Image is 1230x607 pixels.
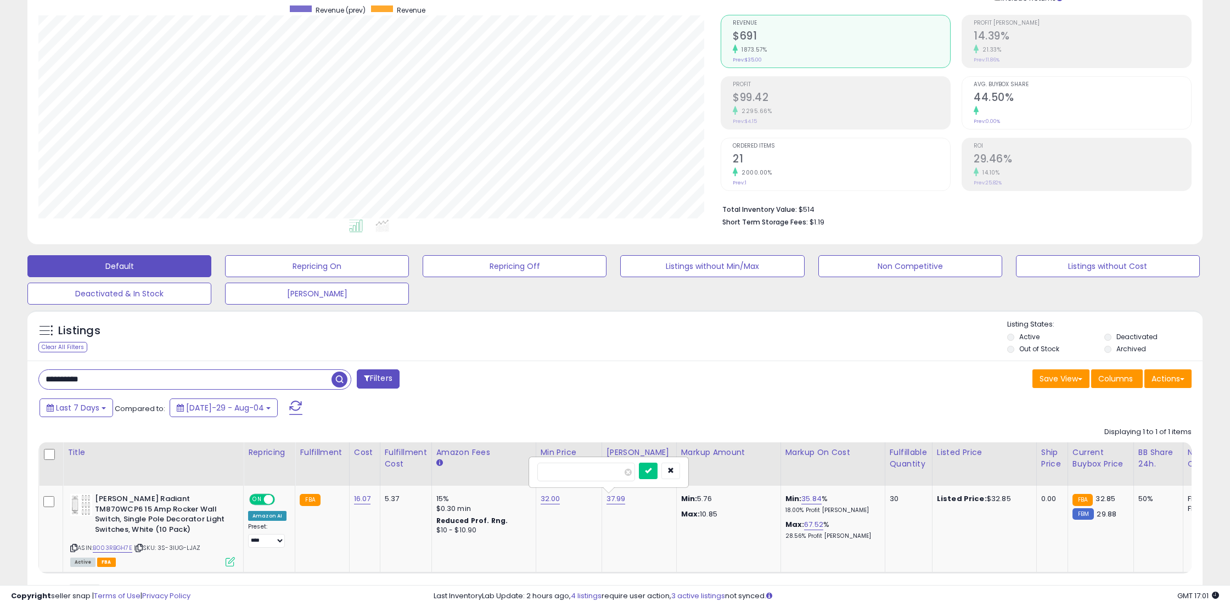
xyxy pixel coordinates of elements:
li: $514 [722,202,1183,215]
small: 2000.00% [738,168,772,177]
span: Revenue [397,5,425,15]
span: 2025-08-12 17:01 GMT [1177,591,1219,601]
th: The percentage added to the cost of goods (COGS) that forms the calculator for Min & Max prices. [780,442,885,486]
div: Markup Amount [681,447,776,458]
button: Non Competitive [818,255,1002,277]
b: Max: [785,519,805,530]
span: OFF [273,495,291,504]
span: [DATE]-29 - Aug-04 [186,402,264,413]
p: Listing States: [1007,319,1203,330]
div: % [785,520,877,540]
a: 3 active listings [671,591,725,601]
b: Min: [785,493,802,504]
h2: 29.46% [974,153,1191,167]
div: % [785,494,877,514]
h2: $99.42 [733,91,950,106]
a: 32.00 [541,493,560,504]
span: Ordered Items [733,143,950,149]
h2: 21 [733,153,950,167]
h2: $691 [733,30,950,44]
small: Prev: $35.00 [733,57,762,63]
a: 67.52 [804,519,823,530]
button: Save View [1032,369,1089,388]
div: Ship Price [1041,447,1063,470]
small: 1873.57% [738,46,767,54]
small: Amazon Fees. [436,458,443,468]
small: 2295.66% [738,107,772,115]
small: Prev: 1 [733,179,746,186]
div: Num of Comp. [1188,447,1228,470]
h2: 14.39% [974,30,1191,44]
div: Last InventoryLab Update: 2 hours ago, require user action, not synced. [434,591,1219,602]
span: Columns [1098,373,1133,384]
span: FBA [97,558,116,567]
button: [PERSON_NAME] [225,283,409,305]
div: Amazon AI [248,511,287,521]
span: Last 7 Days [56,402,99,413]
div: 0.00 [1041,494,1059,504]
strong: Copyright [11,591,51,601]
div: Cost [354,447,375,458]
b: Listed Price: [937,493,987,504]
a: B003RBGH7E [93,543,132,553]
strong: Max: [681,509,700,519]
small: Prev: $4.15 [733,118,757,125]
div: 30 [890,494,924,504]
small: Prev: 25.82% [974,179,1002,186]
small: FBA [300,494,320,506]
a: 35.84 [801,493,822,504]
div: Title [68,447,239,458]
div: 50% [1138,494,1175,504]
div: ASIN: [70,494,235,565]
div: seller snap | | [11,591,190,602]
small: FBM [1072,508,1094,520]
span: | SKU: 3S-3IUG-LJAZ [134,543,200,552]
span: Profit [733,82,950,88]
div: Listed Price [937,447,1032,458]
label: Archived [1116,344,1146,353]
h2: 44.50% [974,91,1191,106]
span: Avg. Buybox Share [974,82,1191,88]
p: 18.00% Profit [PERSON_NAME] [785,507,877,514]
small: 21.33% [979,46,1001,54]
span: Profit [PERSON_NAME] [974,20,1191,26]
span: $1.19 [810,217,824,227]
a: 16.07 [354,493,371,504]
b: Reduced Prof. Rng. [436,516,508,525]
p: 10.85 [681,509,772,519]
button: Actions [1144,369,1192,388]
span: All listings currently available for purchase on Amazon [70,558,96,567]
a: Terms of Use [94,591,141,601]
button: Filters [357,369,400,389]
a: 37.99 [606,493,626,504]
div: Fulfillment Cost [385,447,427,470]
div: Displaying 1 to 1 of 1 items [1104,427,1192,437]
span: Revenue (prev) [316,5,366,15]
span: 32.85 [1096,493,1115,504]
b: Total Inventory Value: [722,205,797,214]
small: Prev: 0.00% [974,118,1000,125]
span: ROI [974,143,1191,149]
div: Current Buybox Price [1072,447,1129,470]
span: 29.88 [1097,509,1116,519]
button: Repricing On [225,255,409,277]
small: FBA [1072,494,1093,506]
div: FBM: 3 [1188,504,1224,514]
div: 15% [436,494,527,504]
div: $10 - $10.90 [436,526,527,535]
button: [DATE]-29 - Aug-04 [170,398,278,417]
strong: Min: [681,493,698,504]
button: Last 7 Days [40,398,113,417]
div: $0.30 min [436,504,527,514]
div: Amazon Fees [436,447,531,458]
div: $32.85 [937,494,1028,504]
div: Min Price [541,447,597,458]
b: [PERSON_NAME] Radiant TM870WCP6 15 Amp Rocker Wall Switch, Single Pole Decorator Light Switches, ... [95,494,228,537]
b: Short Term Storage Fees: [722,217,808,227]
p: 5.76 [681,494,772,504]
div: Preset: [248,523,287,548]
div: Clear All Filters [38,342,87,352]
img: 41xJWNhTDeL._SL40_.jpg [70,494,92,516]
label: Out of Stock [1019,344,1059,353]
a: Privacy Policy [142,591,190,601]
